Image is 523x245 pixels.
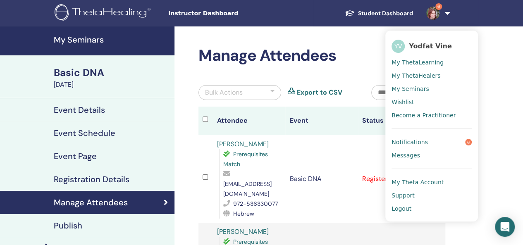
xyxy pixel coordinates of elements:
[54,80,170,90] div: [DATE]
[54,35,170,45] h4: My Seminars
[409,42,451,50] span: Yodfat Vine
[345,10,355,17] img: graduation-cap-white.svg
[392,95,472,109] a: Wishlist
[233,210,254,217] span: Hebrew
[392,85,429,93] span: My Seminars
[54,174,129,184] h4: Registration Details
[392,176,472,189] a: My Theta Account
[392,152,420,159] span: Messages
[392,202,472,215] a: Logout
[213,107,286,135] th: Attendee
[233,200,278,207] span: 972-536330077
[392,40,405,53] span: YV
[49,66,174,90] a: Basic DNA[DATE]
[392,98,414,106] span: Wishlist
[285,135,358,223] td: Basic DNA
[435,3,442,10] span: 6
[392,178,444,186] span: My Theta Account
[465,139,472,145] span: 6
[297,88,342,98] a: Export to CSV
[54,128,115,138] h4: Event Schedule
[392,192,414,199] span: Support
[54,221,82,231] h4: Publish
[392,59,444,66] span: My ThetaLearning
[223,150,268,168] span: Prerequisites Match
[338,6,420,21] a: Student Dashboard
[495,217,515,237] div: Open Intercom Messenger
[392,72,440,79] span: My ThetaHealers
[358,107,431,135] th: Status
[392,56,472,69] a: My ThetaLearning
[385,31,478,221] ul: 6
[54,151,97,161] h4: Event Page
[392,112,456,119] span: Become a Practitioner
[285,107,358,135] th: Event
[426,7,439,20] img: default.jpg
[392,138,428,146] span: Notifications
[392,109,472,122] a: Become a Practitioner
[392,69,472,82] a: My ThetaHealers
[55,4,153,23] img: logo.png
[217,140,269,148] a: [PERSON_NAME]
[54,66,170,80] div: Basic DNA
[392,136,472,149] a: Notifications6
[54,197,128,207] h4: Manage Attendees
[392,37,472,56] a: YVYodfat Vine
[198,46,445,65] h2: Manage Attendees
[392,149,472,162] a: Messages
[392,205,411,212] span: Logout
[392,82,472,95] a: My Seminars
[223,180,272,197] span: [EMAIL_ADDRESS][DOMAIN_NAME]
[54,105,105,115] h4: Event Details
[168,9,292,18] span: Instructor Dashboard
[392,189,472,202] a: Support
[217,227,269,236] a: [PERSON_NAME]
[205,88,243,98] div: Bulk Actions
